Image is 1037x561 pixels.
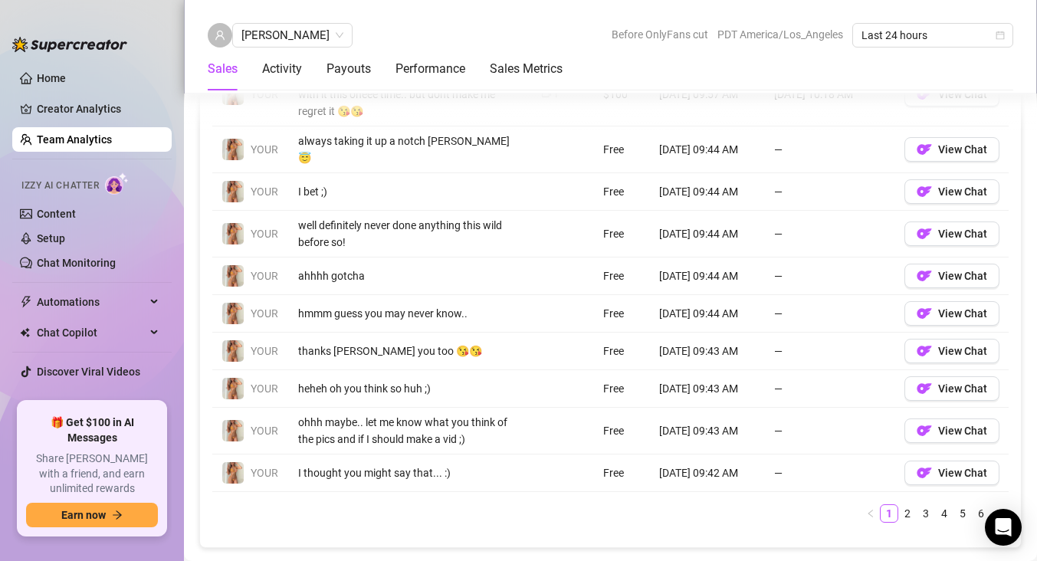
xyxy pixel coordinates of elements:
div: Payouts [327,60,371,78]
td: [DATE] 10:18 AM [765,63,895,126]
td: Free [594,173,650,211]
img: YOUR [222,223,244,244]
span: YOUR [251,185,278,198]
div: hmmm guess you may never know.. [298,305,523,322]
span: 🎁 Get $100 in AI Messages [26,415,158,445]
span: left [866,509,875,518]
div: 1 [553,87,559,102]
li: 1 [880,504,898,523]
li: Previous Page [861,504,880,523]
button: OFView Chat [904,339,999,363]
button: OFView Chat [904,376,999,401]
span: YOUR [251,425,278,437]
a: 5 [954,505,971,522]
button: OFView Chat [904,221,999,246]
td: — [765,126,895,173]
span: PDT America/Los_Angeles [717,23,843,46]
span: View Chat [938,467,987,479]
img: YOUR [222,303,244,324]
img: OF [917,343,932,359]
span: calendar [996,31,1005,40]
img: YOUR [222,181,244,202]
a: 2 [899,505,916,522]
td: Free [594,126,650,173]
img: OF [917,184,932,199]
div: ohhh maybe.. let me know what you think of the pics and if I should make a vid ;) [298,414,523,448]
button: right [990,504,1009,523]
td: $100 [594,63,650,126]
a: 6 [973,505,989,522]
img: YOUR [222,84,244,105]
span: YOUR [251,270,278,282]
a: OFView Chat [904,311,999,323]
td: [DATE] 09:44 AM [650,258,765,295]
div: I bet ;) [298,183,523,200]
span: Before OnlyFans cut [612,23,708,46]
a: Content [37,208,76,220]
img: OF [917,381,932,396]
td: [DATE] 09:43 AM [650,370,765,408]
button: OFView Chat [904,301,999,326]
td: Free [594,211,650,258]
img: OF [917,268,932,284]
span: thunderbolt [20,296,32,308]
a: 4 [936,505,953,522]
img: AI Chatter [105,172,129,195]
td: [DATE] 09:44 AM [650,126,765,173]
button: OFView Chat [904,461,999,485]
img: OF [917,306,932,321]
li: 4 [935,504,953,523]
a: OFView Chat [904,189,999,202]
td: Free [594,408,650,454]
div: Sales [208,60,238,78]
td: Free [594,295,650,333]
span: YOUR [251,228,278,240]
span: YOUR [251,382,278,395]
a: OFView Chat [904,231,999,244]
li: 3 [917,504,935,523]
span: Earn now [61,509,106,521]
img: OF [917,465,932,481]
span: View Chat [938,425,987,437]
span: View Chat [938,270,987,282]
button: OFView Chat [904,179,999,204]
button: OFView Chat [904,82,999,107]
td: Free [594,258,650,295]
td: — [765,370,895,408]
span: Share [PERSON_NAME] with a friend, and earn unlimited rewards [26,451,158,497]
td: — [765,258,895,295]
span: Automations [37,290,146,314]
li: 6 [972,504,990,523]
button: OFView Chat [904,137,999,162]
img: OF [917,423,932,438]
div: Performance [395,60,465,78]
span: video-camera [542,89,551,98]
div: Sales Metrics [490,60,563,78]
a: OFView Chat [904,349,999,361]
td: [DATE] 09:42 AM [650,454,765,492]
img: OF [917,142,932,157]
span: YOUR [251,467,278,479]
td: — [765,333,895,370]
div: thanks [PERSON_NAME] you too 😘😘 [298,343,523,359]
button: left [861,504,880,523]
li: 2 [898,504,917,523]
div: Activity [262,60,302,78]
span: View Chat [938,307,987,320]
div: ahhhh gotcha [298,267,523,284]
span: arrow-right [112,510,123,520]
img: logo-BBDzfeDw.svg [12,37,127,52]
a: Setup [37,232,65,244]
div: well definitely never done anything this wild before so! [298,217,523,251]
td: — [765,408,895,454]
td: — [765,295,895,333]
a: 1 [881,505,898,522]
div: Open Intercom Messenger [985,509,1022,546]
span: View Chat [938,88,987,100]
img: YOUR [222,340,244,362]
span: View Chat [938,382,987,395]
span: Izzy AI Chatter [21,179,99,193]
span: View Chat [938,185,987,198]
a: Chat Monitoring [37,257,116,269]
td: [DATE] 09:43 AM [650,408,765,454]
